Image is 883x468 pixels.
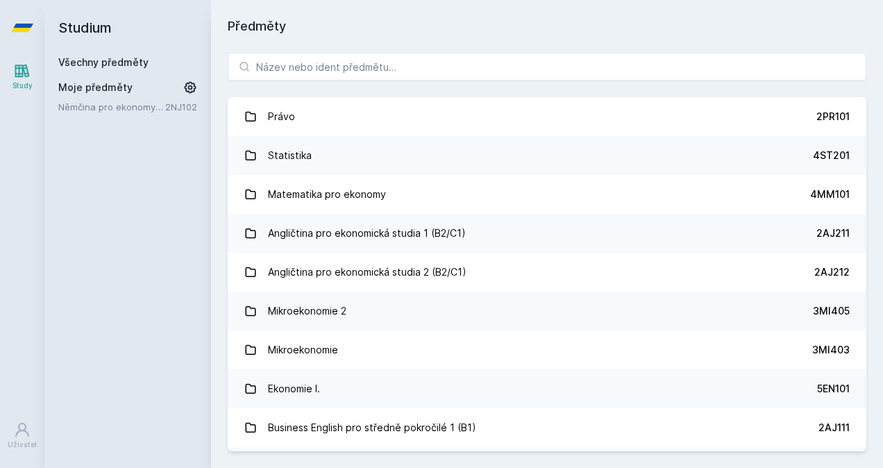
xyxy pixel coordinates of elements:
[268,219,466,247] div: Angličtina pro ekonomická studia 1 (B2/C1)
[228,17,866,36] h1: Předměty
[268,181,386,208] div: Matematika pro ekonomy
[3,56,42,98] a: Study
[8,440,37,450] div: Uživatel
[268,375,320,403] div: Ekonomie I.
[228,253,866,292] a: Angličtina pro ekonomická studia 2 (B2/C1) 2AJ212
[813,149,850,162] div: 4ST201
[12,81,33,91] div: Study
[813,304,850,318] div: 3MI405
[228,369,866,408] a: Ekonomie I. 5EN101
[228,214,866,253] a: Angličtina pro ekonomická studia 1 (B2/C1) 2AJ211
[268,336,338,364] div: Mikroekonomie
[58,56,149,68] a: Všechny předměty
[816,226,850,240] div: 2AJ211
[228,53,866,81] input: Název nebo ident předmětu…
[818,421,850,435] div: 2AJ111
[268,297,346,325] div: Mikroekonomie 2
[268,103,295,131] div: Právo
[228,97,866,136] a: Právo 2PR101
[228,331,866,369] a: Mikroekonomie 3MI403
[228,408,866,447] a: Business English pro středně pokročilé 1 (B1) 2AJ111
[228,175,866,214] a: Matematika pro ekonomy 4MM101
[814,265,850,279] div: 2AJ212
[228,136,866,175] a: Statistika 4ST201
[3,415,42,457] a: Uživatel
[268,258,466,286] div: Angličtina pro ekonomická studia 2 (B2/C1)
[58,100,165,114] a: Němčina pro ekonomy - základní úroveň 2 (A1/A2)
[810,187,850,201] div: 4MM101
[165,101,197,112] a: 2NJ102
[228,292,866,331] a: Mikroekonomie 2 3MI405
[268,142,312,169] div: Statistika
[268,414,476,442] div: Business English pro středně pokročilé 1 (B1)
[816,110,850,124] div: 2PR101
[812,343,850,357] div: 3MI403
[58,81,133,94] span: Moje předměty
[817,382,850,396] div: 5EN101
